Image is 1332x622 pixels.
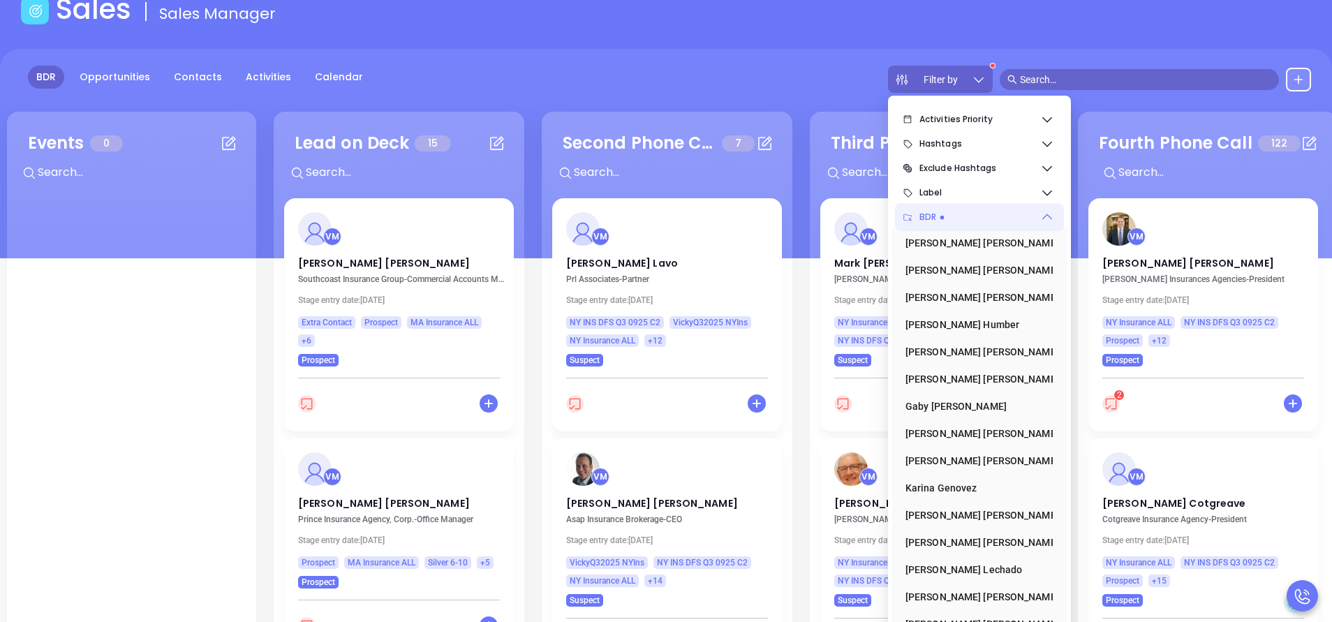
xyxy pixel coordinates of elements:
span: NY INS DFS Q3 0925 C2 [657,555,748,570]
div: [PERSON_NAME] [PERSON_NAME] [905,501,1045,529]
div: Vicky Mendoza [591,468,609,486]
div: [PERSON_NAME] [PERSON_NAME] [905,283,1045,311]
a: Opportunities [71,66,158,89]
div: Vicky Mendoza [859,228,878,246]
div: profileVicky Mendoza[PERSON_NAME] [PERSON_NAME] Southcoast Insurance Group-Commercial Accounts Ma... [284,198,514,438]
p: Cotgreave Insurance Agency - President [1102,514,1312,524]
div: Events0 [17,122,246,198]
span: NY Insurance ALL [838,315,903,330]
a: profileVicky Mendoza[PERSON_NAME] [PERSON_NAME] [PERSON_NAME] Insurances Agencies-PresidentStage ... [1088,198,1318,366]
div: [PERSON_NAME] [PERSON_NAME] [905,338,1045,366]
span: NY Insurance ALL [1106,315,1171,330]
div: Second Phone Call [563,131,716,156]
div: Fourth Phone Call122 [1088,122,1326,198]
img: profile [298,212,332,246]
span: NY INS DFS Q3 0925 C2 [1184,315,1275,330]
div: profileVicky Mendoza[PERSON_NAME] [PERSON_NAME] [PERSON_NAME] Insurances Agencies-PresidentStage ... [1088,198,1326,438]
a: profileVicky Mendoza[PERSON_NAME] [PERSON_NAME] Prince Insurance Agency, Corp.-Office ManagerStag... [284,438,514,588]
span: 122 [1258,135,1301,151]
img: profile [566,452,600,486]
p: [PERSON_NAME] [PERSON_NAME] [834,496,1036,503]
div: Lead on Deck15 [284,122,514,198]
p: JN Grace Group Inc - Owner [834,274,1044,284]
p: Tompkins Insurances Agencies - President [1102,274,1312,284]
span: VickyQ32025 NYIns [570,555,644,570]
p: Mon 7/31/2023 [834,295,1044,305]
a: profileVicky Mendoza[PERSON_NAME] Lavo Prl Associates-PartnerStage entry date:[DATE]NY INS DFS Q3... [552,198,782,366]
span: Suspect [838,593,868,608]
a: profileVicky MendozaMark [PERSON_NAME] [PERSON_NAME] Group Inc-OwnerStage entry date:[DATE]NY Ins... [820,198,1050,366]
p: Prl Associates - Partner [566,274,776,284]
span: VickyQ32025 NYIns [673,315,748,330]
a: Calendar [306,66,371,89]
span: Activities Priority [919,105,1040,133]
a: profileVicky Mendoza[PERSON_NAME] [PERSON_NAME] [PERSON_NAME] Insurance Agency-PresidentStage ent... [820,438,1050,607]
img: profile [566,212,600,246]
p: Southcoast Insurance Group - Commercial Accounts Manager [298,274,508,284]
div: Vicky Mendoza [859,468,878,486]
span: MA Insurance ALL [410,315,478,330]
div: Lead on Deck [295,131,409,156]
span: NY INS DFS Q3 0925 C2 [1184,555,1275,570]
span: Suspect [570,593,600,608]
input: Search... [1117,163,1326,182]
span: NY INS DFS Q3 0925 C2 [838,333,928,348]
p: [PERSON_NAME] [PERSON_NAME] [566,496,768,503]
p: [PERSON_NAME] [PERSON_NAME] [1102,256,1304,263]
span: Suspect [570,353,600,368]
div: Vicky Mendoza [1127,228,1146,246]
span: 2 [1117,390,1122,400]
span: NY Insurance ALL [570,333,635,348]
img: profile [834,212,868,246]
img: profile [1102,212,1136,246]
div: profileVicky Mendoza[PERSON_NAME] Lavo Prl Associates-PartnerStage entry date:[DATE]NY INS DFS Q3... [552,198,782,438]
div: Fourth Phone Call [1099,131,1252,156]
span: Exclude Hashtags [919,154,1040,182]
p: [PERSON_NAME] Lavo [566,256,768,263]
span: BDR [919,203,1040,231]
span: Prospect [1106,573,1139,588]
span: Prospect [1106,353,1139,368]
span: Filter by [924,75,958,84]
a: profileVicky Mendoza[PERSON_NAME] [PERSON_NAME] Southcoast Insurance Group-Commercial Accounts Ma... [284,198,514,366]
div: [PERSON_NAME] [PERSON_NAME] [905,365,1045,393]
a: BDR [28,66,64,89]
span: Prospect [1106,593,1139,608]
p: [PERSON_NAME] Cotgreave [1102,496,1304,503]
div: Second Phone Call7 [552,122,782,198]
p: Mark [PERSON_NAME] [834,256,1036,263]
span: NY Insurance ALL [838,555,903,570]
div: [PERSON_NAME] Humber [905,311,1045,339]
span: Hashtags [919,130,1040,158]
p: Mon 7/31/2023 [566,295,776,305]
sup: 2 [1114,390,1124,400]
p: Mon 9/22/2025 [298,295,508,305]
div: [PERSON_NAME] [PERSON_NAME] [905,583,1045,611]
span: 7 [722,135,755,151]
span: Prospect [302,353,335,368]
span: MA Insurance ALL [348,555,415,570]
div: [PERSON_NAME] Lechado [905,556,1045,584]
input: Search... [572,163,782,182]
div: Events [28,131,84,156]
span: +12 [648,333,663,348]
a: profileVicky Mendoza[PERSON_NAME] [PERSON_NAME] Asap Insurance Brokerage-CEOStage entry date:[DAT... [552,438,782,607]
span: NY INS DFS Q3 0925 C2 [838,573,928,588]
p: [PERSON_NAME] [PERSON_NAME] [298,496,500,503]
p: Prince Insurance Agency, Corp. - Office Manager [298,514,508,524]
span: Sales Manager [159,3,276,24]
p: Thu 9/11/2025 [298,535,508,545]
div: Karina Genovez [905,474,1045,502]
span: search [1007,75,1017,84]
input: Search... [304,163,514,182]
div: [PERSON_NAME] [PERSON_NAME] [905,256,1045,284]
p: [PERSON_NAME] [PERSON_NAME] [298,256,500,263]
span: Extra Contact [302,315,352,330]
a: Contacts [165,66,230,89]
span: NY Insurance ALL [1106,555,1171,570]
div: Vicky Mendoza [591,228,609,246]
a: profileVicky Mendoza[PERSON_NAME] Cotgreave Cotgreave Insurance Agency-PresidentStage entry date:... [1088,438,1318,607]
div: Vicky Mendoza [1127,468,1146,486]
span: Prospect [302,555,335,570]
span: NY Insurance ALL [570,573,635,588]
